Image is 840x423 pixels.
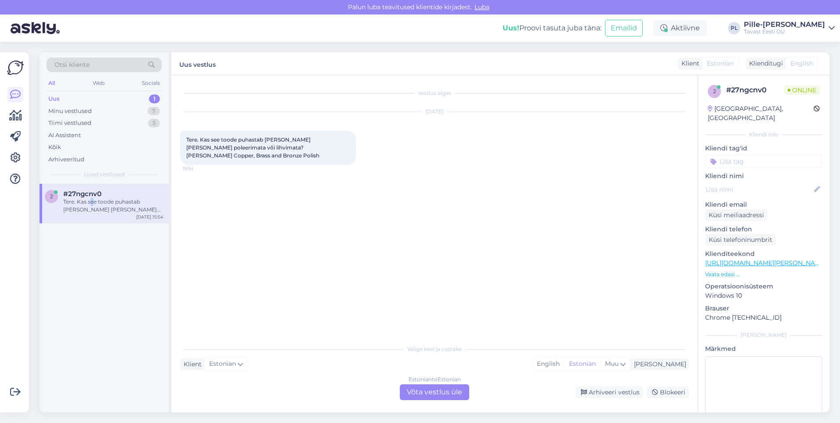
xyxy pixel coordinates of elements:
div: Arhiveeritud [48,155,84,164]
div: [GEOGRAPHIC_DATA], [GEOGRAPHIC_DATA] [708,104,814,123]
span: 2 [713,88,716,95]
div: Tavast Eesti OÜ [744,28,825,35]
b: Uus! [503,24,519,32]
div: Uus [48,95,60,103]
div: Valige keel ja vastake [180,345,689,353]
div: English [532,357,564,371]
div: Estonian to Estonian [409,376,461,383]
p: Kliendi tag'id [705,144,822,153]
span: Otsi kliente [54,60,90,69]
img: Askly Logo [7,59,24,76]
p: Klienditeekond [705,249,822,259]
p: Operatsioonisüsteem [705,282,822,291]
div: Pille-[PERSON_NAME] [744,21,825,28]
div: Tiimi vestlused [48,119,91,128]
span: Estonian [707,59,734,68]
a: Pille-[PERSON_NAME]Tavast Eesti OÜ [744,21,835,35]
p: Kliendi email [705,200,822,209]
p: Kliendi telefon [705,225,822,234]
div: Võta vestlus üle [400,384,469,400]
div: Proovi tasuta juba täna: [503,23,601,33]
p: Windows 10 [705,291,822,300]
a: [URL][DOMAIN_NAME][PERSON_NAME] [705,259,826,267]
label: Uus vestlus [179,58,216,69]
span: Tere. Kas see toode puhastab [PERSON_NAME] [PERSON_NAME] poleerimata või lihvimata? [PERSON_NAME]... [186,136,319,159]
input: Lisa nimi [706,185,812,194]
div: [DATE] [180,108,689,116]
div: Küsi telefoninumbrit [705,234,776,246]
span: Estonian [209,359,236,369]
span: Luba [472,3,492,11]
div: Klient [678,59,699,68]
div: Küsi meiliaadressi [705,209,768,221]
div: Blokeeri [647,387,689,398]
div: Tere. Kas see toode puhastab [PERSON_NAME] [PERSON_NAME] poleerimata või lihvimata? [PERSON_NAME]... [63,198,163,214]
div: Socials [140,77,162,89]
p: Brauser [705,304,822,313]
div: 7 [148,107,160,116]
p: Märkmed [705,344,822,354]
div: Minu vestlused [48,107,92,116]
div: PL [728,22,740,34]
div: 1 [149,95,160,103]
div: Estonian [564,357,600,371]
div: AI Assistent [48,131,81,140]
span: Uued vestlused [84,171,125,179]
div: Vestlus algas [180,89,689,97]
div: [DATE] 15:54 [136,214,163,220]
p: Chrome [TECHNICAL_ID] [705,313,822,322]
div: All [47,77,57,89]
div: Klienditugi [746,59,783,68]
div: 5 [148,119,160,128]
span: Online [784,85,820,95]
span: Muu [605,360,619,368]
div: Kõik [48,143,61,152]
div: [PERSON_NAME] [630,360,686,369]
span: #27ngcnv0 [63,190,101,198]
div: # 27ngcnv0 [726,85,784,95]
div: Web [91,77,106,89]
div: Klient [180,360,202,369]
p: Vaata edasi ... [705,270,822,278]
div: [PERSON_NAME] [705,331,822,339]
div: Kliendi info [705,131,822,139]
button: Emailid [605,20,643,36]
span: 15:54 [183,165,216,172]
span: English [790,59,813,68]
span: 2 [50,193,53,200]
div: Aktiivne [653,20,707,36]
input: Lisa tag [705,155,822,168]
p: Kliendi nimi [705,171,822,181]
div: Arhiveeri vestlus [576,387,643,398]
